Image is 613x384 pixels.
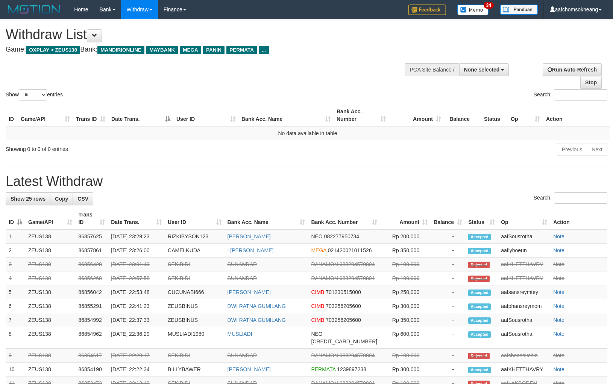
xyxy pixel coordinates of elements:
td: BILLYBAWER [165,363,225,376]
a: Note [553,289,564,295]
td: aafcheasokchin [498,349,550,363]
h4: Game: Bank: [6,46,401,53]
td: - [431,271,465,285]
th: Op: activate to sort column ascending [498,208,550,229]
a: Note [553,247,564,253]
td: MUSLIADI1980 [165,327,225,349]
a: SUNANDAR [228,261,257,267]
td: Rp 300,000 [380,299,431,313]
span: 34 [484,2,494,9]
a: Run Auto-Refresh [543,63,602,76]
span: Copy 5859457168856576 to clipboard [311,338,377,344]
td: SEKIBIDI [165,258,225,271]
th: Bank Acc. Number: activate to sort column ascending [308,208,380,229]
td: 86854190 [75,363,108,376]
div: PGA Site Balance / [405,63,459,76]
a: MUSLIADI [228,331,252,337]
a: SUNANDAR [228,275,257,281]
td: RIZKIBYSON123 [165,229,225,244]
th: User ID: activate to sort column ascending [165,208,225,229]
th: Amount: activate to sort column ascending [380,208,431,229]
a: Note [553,331,564,337]
th: Action [543,105,610,126]
span: Copy 021420021011526 to clipboard [328,247,372,253]
span: Copy [55,196,68,202]
th: Amount: activate to sort column ascending [389,105,444,126]
td: 6 [6,299,25,313]
span: ... [259,46,269,54]
th: Status [481,105,508,126]
td: Rp 100,000 [380,349,431,363]
td: ZEUS138 [25,327,75,349]
td: 86856268 [75,271,108,285]
a: [PERSON_NAME] [228,289,271,295]
span: Accepted [468,303,491,310]
span: Copy 1239897238 to clipboard [337,366,366,372]
label: Search: [534,192,607,204]
span: Copy 088294570804 to clipboard [340,261,375,267]
td: 86857625 [75,229,108,244]
span: MEGA [180,46,201,54]
a: Next [587,143,607,156]
td: 8 [6,327,25,349]
span: NEO [311,331,322,337]
th: Game/API: activate to sort column ascending [25,208,75,229]
td: No data available in table [6,126,610,140]
span: PANIN [203,46,225,54]
td: aafKHETTHAVRY [498,258,550,271]
td: aafSousrotha [498,327,550,349]
td: ZEUS138 [25,229,75,244]
a: Note [553,275,564,281]
span: CIMB [311,289,324,295]
td: ZEUSBINUS [165,299,225,313]
span: CSV [77,196,88,202]
span: Accepted [468,367,491,373]
td: - [431,285,465,299]
span: DANAMON [311,261,338,267]
span: Accepted [468,234,491,240]
span: CIMB [311,303,324,309]
td: - [431,349,465,363]
td: 5 [6,285,25,299]
td: CUCUNABI666 [165,285,225,299]
h1: Latest Withdraw [6,174,607,189]
th: Game/API: activate to sort column ascending [18,105,73,126]
span: Rejected [468,262,489,268]
div: Showing 0 to 0 of 0 entries [6,142,250,153]
span: PERMATA [311,366,335,372]
input: Search: [554,89,607,101]
img: Button%20Memo.svg [457,5,489,15]
th: Bank Acc. Number: activate to sort column ascending [334,105,389,126]
td: [DATE] 22:41:23 [108,299,165,313]
td: [DATE] 23:29:23 [108,229,165,244]
td: [DATE] 23:26:00 [108,244,165,258]
th: Action [550,208,607,229]
td: Rp 200,000 [380,229,431,244]
img: MOTION_logo.png [6,4,63,15]
td: [DATE] 22:22:34 [108,363,165,376]
th: ID: activate to sort column descending [6,208,25,229]
td: 86856428 [75,258,108,271]
td: ZEUS138 [25,271,75,285]
a: Note [553,261,564,267]
td: SEKIBIDI [165,349,225,363]
td: - [431,258,465,271]
img: panduan.png [500,5,538,15]
th: Balance [444,105,481,126]
td: 3 [6,258,25,271]
td: ZEUS138 [25,244,75,258]
td: 86854617 [75,349,108,363]
th: Trans ID: activate to sort column ascending [73,105,108,126]
label: Show entries [6,89,63,101]
td: 86854992 [75,313,108,327]
a: [PERSON_NAME] [228,233,271,239]
td: aafKHETTHAVRY [498,363,550,376]
th: ID [6,105,18,126]
td: ZEUS138 [25,285,75,299]
a: [PERSON_NAME] [228,366,271,372]
span: DANAMON [311,275,338,281]
td: - [431,363,465,376]
span: Accepted [468,248,491,254]
td: 2 [6,244,25,258]
a: Stop [580,76,602,89]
